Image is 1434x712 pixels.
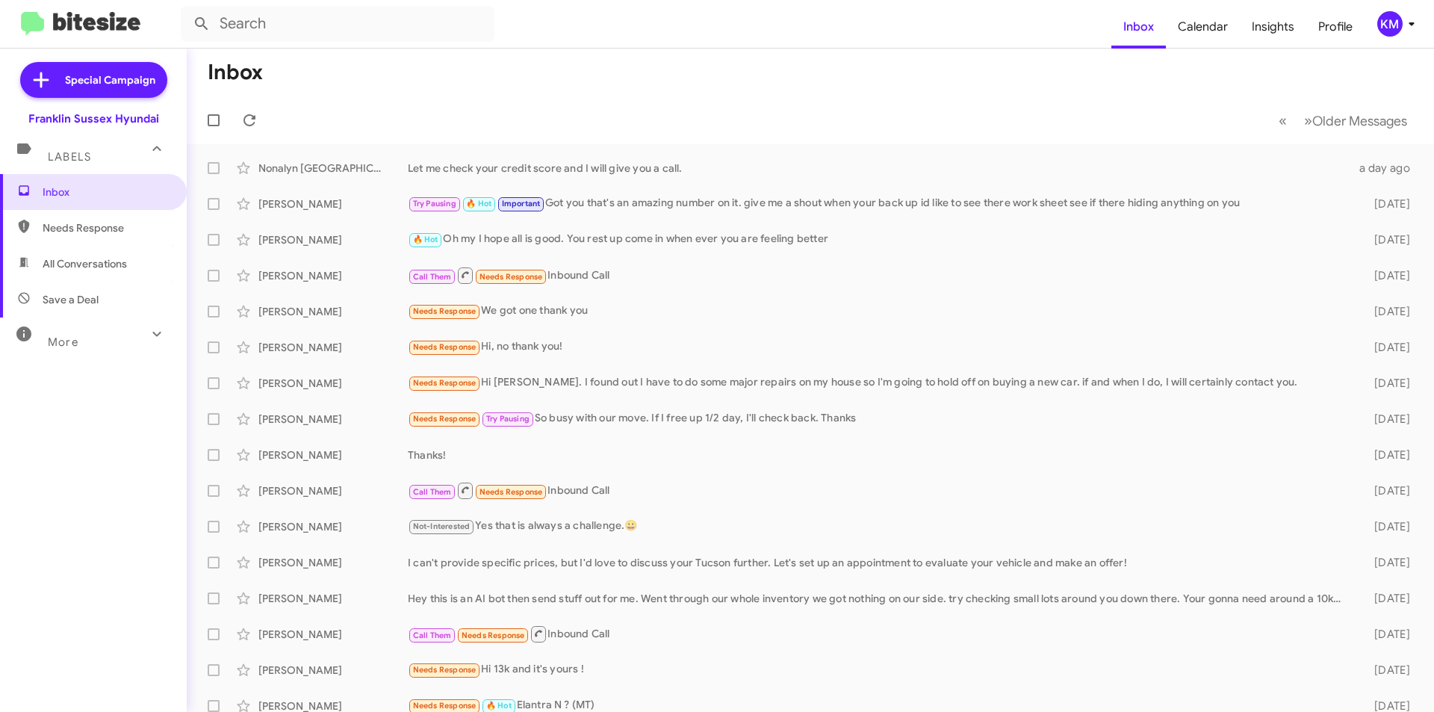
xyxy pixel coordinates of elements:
[258,555,408,570] div: [PERSON_NAME]
[1350,663,1422,678] div: [DATE]
[20,62,167,98] a: Special Campaign
[479,272,543,282] span: Needs Response
[258,519,408,534] div: [PERSON_NAME]
[413,378,477,388] span: Needs Response
[1350,376,1422,391] div: [DATE]
[1312,113,1407,129] span: Older Messages
[43,256,127,271] span: All Conversations
[408,661,1350,678] div: Hi 13k and it's yours !
[258,376,408,391] div: [PERSON_NAME]
[1350,232,1422,247] div: [DATE]
[43,220,170,235] span: Needs Response
[1350,340,1422,355] div: [DATE]
[258,268,408,283] div: [PERSON_NAME]
[208,61,263,84] h1: Inbox
[413,306,477,316] span: Needs Response
[413,342,477,352] span: Needs Response
[258,448,408,462] div: [PERSON_NAME]
[1240,5,1306,49] a: Insights
[1350,591,1422,606] div: [DATE]
[1304,111,1312,130] span: »
[466,199,491,208] span: 🔥 Hot
[258,340,408,355] div: [PERSON_NAME]
[1350,161,1422,176] div: a day ago
[413,272,452,282] span: Call Them
[258,591,408,606] div: [PERSON_NAME]
[65,72,155,87] span: Special Campaign
[413,414,477,424] span: Needs Response
[48,335,78,349] span: More
[408,448,1350,462] div: Thanks!
[408,374,1350,391] div: Hi [PERSON_NAME]. I found out I have to do some major repairs on my house so I'm going to hold of...
[462,631,525,640] span: Needs Response
[1166,5,1240,49] a: Calendar
[413,199,456,208] span: Try Pausing
[48,150,91,164] span: Labels
[258,161,408,176] div: Nonalyn [GEOGRAPHIC_DATA]
[486,414,530,424] span: Try Pausing
[43,185,170,199] span: Inbox
[486,701,512,711] span: 🔥 Hot
[408,518,1350,535] div: Yes that is always a challenge.😀
[502,199,541,208] span: Important
[1350,196,1422,211] div: [DATE]
[479,487,543,497] span: Needs Response
[408,338,1350,356] div: Hi, no thank you!
[1365,11,1418,37] button: KM
[1350,304,1422,319] div: [DATE]
[408,303,1350,320] div: We got one thank you
[413,701,477,711] span: Needs Response
[258,232,408,247] div: [PERSON_NAME]
[413,521,471,531] span: Not-Interested
[413,487,452,497] span: Call Them
[1350,483,1422,498] div: [DATE]
[258,412,408,427] div: [PERSON_NAME]
[408,625,1350,643] div: Inbound Call
[408,231,1350,248] div: Oh my I hope all is good. You rest up come in when ever you are feeling better
[408,555,1350,570] div: I can't provide specific prices, but I'd love to discuss your Tucson further. Let's set up an app...
[408,195,1350,212] div: Got you that's an amazing number on it. give me a shout when your back up id like to see there wo...
[408,161,1350,176] div: Let me check your credit score and I will give you a call.
[258,663,408,678] div: [PERSON_NAME]
[1350,627,1422,642] div: [DATE]
[1295,105,1416,136] button: Next
[408,481,1350,500] div: Inbound Call
[1377,11,1403,37] div: KM
[408,591,1350,606] div: Hey this is an AI bot then send stuff out for me. Went through our whole inventory we got nothing...
[1279,111,1287,130] span: «
[1270,105,1296,136] button: Previous
[28,111,159,126] div: Franklin Sussex Hyundai
[413,631,452,640] span: Call Them
[413,665,477,675] span: Needs Response
[181,6,494,42] input: Search
[408,410,1350,427] div: So busy with our move. If I free up 1/2 day, I'll check back. Thanks
[43,292,99,307] span: Save a Deal
[1350,412,1422,427] div: [DATE]
[258,304,408,319] div: [PERSON_NAME]
[1350,519,1422,534] div: [DATE]
[1111,5,1166,49] a: Inbox
[258,483,408,498] div: [PERSON_NAME]
[1306,5,1365,49] a: Profile
[258,627,408,642] div: [PERSON_NAME]
[1270,105,1416,136] nav: Page navigation example
[413,235,438,244] span: 🔥 Hot
[1350,555,1422,570] div: [DATE]
[1350,268,1422,283] div: [DATE]
[408,266,1350,285] div: Inbound Call
[1350,448,1422,462] div: [DATE]
[258,196,408,211] div: [PERSON_NAME]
